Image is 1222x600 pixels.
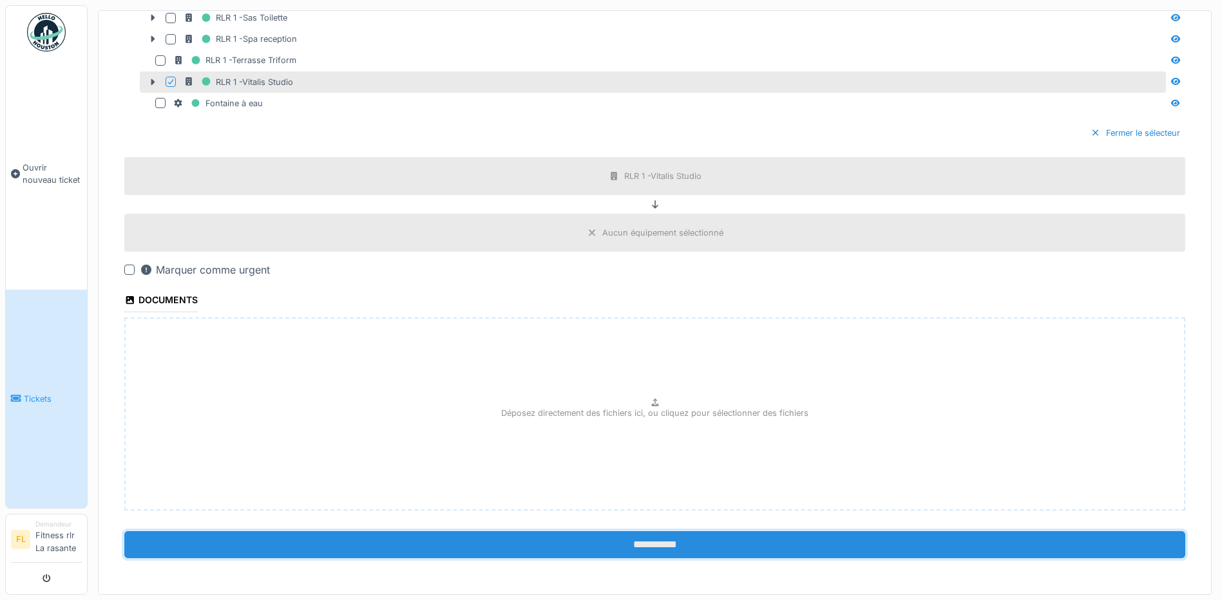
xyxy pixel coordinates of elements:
span: Tickets [24,393,82,405]
a: Ouvrir nouveau ticket [6,59,87,290]
div: RLR 1 -Spa reception [184,31,297,47]
li: FL [11,530,30,549]
li: Fitness rlr La rasante [35,520,82,559]
div: Fontaine à eau [173,95,263,111]
span: Ouvrir nouveau ticket [23,162,82,186]
a: FL DemandeurFitness rlr La rasante [11,520,82,563]
div: Documents [124,290,198,312]
div: RLR 1 -Vitalis Studio [624,170,702,182]
div: Demandeur [35,520,82,529]
img: Badge_color-CXgf-gQk.svg [27,13,66,52]
div: RLR 1 -Vitalis Studio [184,74,293,90]
div: RLR 1 -Terrasse Triform [173,52,296,68]
a: Tickets [6,290,87,508]
div: RLR 1 -Sas Toilette [184,10,287,26]
p: Déposez directement des fichiers ici, ou cliquez pour sélectionner des fichiers [501,407,808,419]
div: Fermer le sélecteur [1085,124,1185,142]
div: Aucun équipement sélectionné [602,227,723,239]
div: Marquer comme urgent [140,262,270,277]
